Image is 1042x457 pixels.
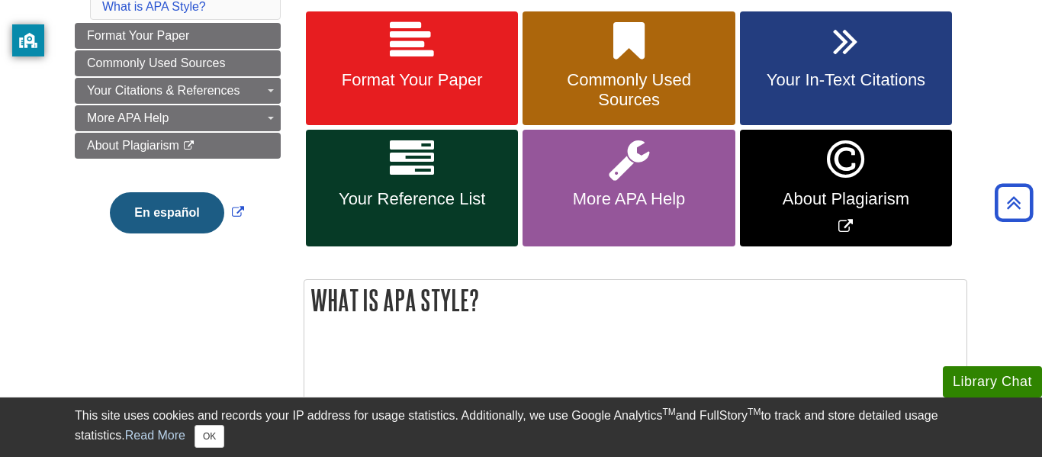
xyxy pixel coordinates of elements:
[740,130,952,246] a: Link opens in new window
[306,130,518,246] a: Your Reference List
[75,407,967,448] div: This site uses cookies and records your IP address for usage statistics. Additionally, we use Goo...
[125,429,185,442] a: Read More
[75,23,281,49] a: Format Your Paper
[523,11,735,126] a: Commonly Used Sources
[748,407,761,417] sup: TM
[534,189,723,209] span: More APA Help
[87,84,240,97] span: Your Citations & References
[87,111,169,124] span: More APA Help
[75,133,281,159] a: About Plagiarism
[12,24,44,56] button: privacy banner
[182,141,195,151] i: This link opens in a new window
[75,50,281,76] a: Commonly Used Sources
[740,11,952,126] a: Your In-Text Citations
[317,189,507,209] span: Your Reference List
[989,192,1038,213] a: Back to Top
[304,280,966,320] h2: What is APA Style?
[87,29,189,42] span: Format Your Paper
[75,105,281,131] a: More APA Help
[75,78,281,104] a: Your Citations & References
[534,70,723,110] span: Commonly Used Sources
[106,206,247,219] a: Link opens in new window
[306,11,518,126] a: Format Your Paper
[943,366,1042,397] button: Library Chat
[751,189,941,209] span: About Plagiarism
[523,130,735,246] a: More APA Help
[662,407,675,417] sup: TM
[87,56,225,69] span: Commonly Used Sources
[195,425,224,448] button: Close
[87,139,179,152] span: About Plagiarism
[110,192,224,233] button: En español
[317,70,507,90] span: Format Your Paper
[751,70,941,90] span: Your In-Text Citations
